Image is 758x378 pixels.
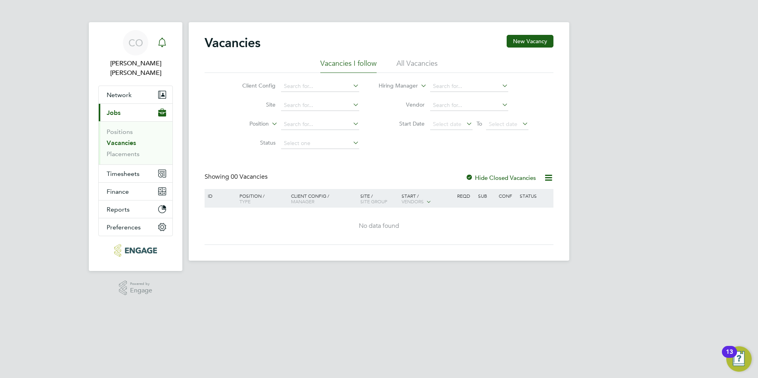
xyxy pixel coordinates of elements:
label: Start Date [379,120,425,127]
div: Conf [497,189,517,202]
button: Finance [99,183,172,200]
input: Search for... [281,81,359,92]
button: Timesheets [99,165,172,182]
a: Powered byEngage [119,281,153,296]
span: Manager [291,198,314,204]
span: Site Group [360,198,387,204]
li: Vacancies I follow [320,59,377,73]
div: Reqd [455,189,476,202]
img: carbonrecruitment-logo-retina.png [114,244,157,257]
span: Network [107,91,132,99]
a: Positions [107,128,133,136]
label: Site [230,101,276,108]
input: Search for... [430,81,508,92]
button: Network [99,86,172,103]
span: CO [128,38,143,48]
label: Client Config [230,82,276,89]
span: To [474,118,484,129]
label: Status [230,139,276,146]
span: Type [239,198,251,204]
label: Position [223,120,269,128]
input: Search for... [281,119,359,130]
div: Jobs [99,121,172,164]
a: Go to home page [98,244,173,257]
span: Powered by [130,281,152,287]
h2: Vacancies [205,35,260,51]
li: All Vacancies [396,59,438,73]
span: Preferences [107,223,141,231]
div: No data found [206,222,552,230]
span: Engage [130,287,152,294]
div: Start / [400,189,455,209]
span: Finance [107,188,129,195]
label: Hide Closed Vacancies [465,174,536,181]
input: Select one [281,138,359,149]
div: Showing [205,173,269,181]
a: Vacancies [107,139,136,147]
button: Jobs [99,104,172,121]
span: Select date [489,120,517,128]
span: Select date [433,120,461,128]
div: Sub [476,189,497,202]
div: Status [518,189,552,202]
a: CO[PERSON_NAME] [PERSON_NAME] [98,30,173,78]
span: Vendors [402,198,424,204]
label: Vendor [379,101,425,108]
div: Position / [234,189,289,208]
div: Client Config / [289,189,358,208]
div: 13 [726,352,733,362]
a: Placements [107,150,140,158]
button: Open Resource Center, 13 new notifications [726,346,752,372]
input: Search for... [430,100,508,111]
span: 00 Vacancies [231,173,268,181]
span: Timesheets [107,170,140,178]
div: Site / [358,189,400,208]
input: Search for... [281,100,359,111]
span: Connor O'sullivan [98,59,173,78]
button: Preferences [99,218,172,236]
label: Hiring Manager [372,82,418,90]
span: Jobs [107,109,121,116]
span: Reports [107,206,130,213]
div: ID [206,189,234,202]
button: Reports [99,200,172,218]
nav: Main navigation [89,22,182,271]
button: New Vacancy [507,35,553,48]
